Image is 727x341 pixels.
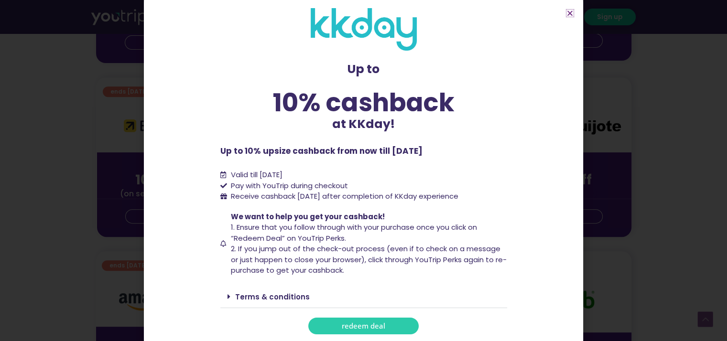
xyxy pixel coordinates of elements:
[235,292,310,302] a: Terms & conditions
[220,90,507,115] div: 10% cashback
[220,115,507,133] p: at KKday!
[220,286,507,308] div: Terms & conditions
[231,212,385,222] span: We want to help you get your cashback!
[231,244,507,275] span: 2. If you jump out of the check-out process (even if to check on a message or just happen to clos...
[228,181,348,192] span: Pay with YouTrip during checkout
[342,322,385,330] span: redeem deal
[566,10,574,17] a: Close
[308,318,419,334] a: redeem deal
[231,191,458,201] span: Receive cashback [DATE] after completion of KKday experience
[220,60,507,78] p: Up to
[231,222,477,243] span: 1. Ensure that you follow through with your purchase once you click on “Redeem Deal” on YouTrip P...
[231,170,282,180] span: Valid till [DATE]
[220,145,423,157] b: Up to 10% upsize cashback from now till [DATE]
